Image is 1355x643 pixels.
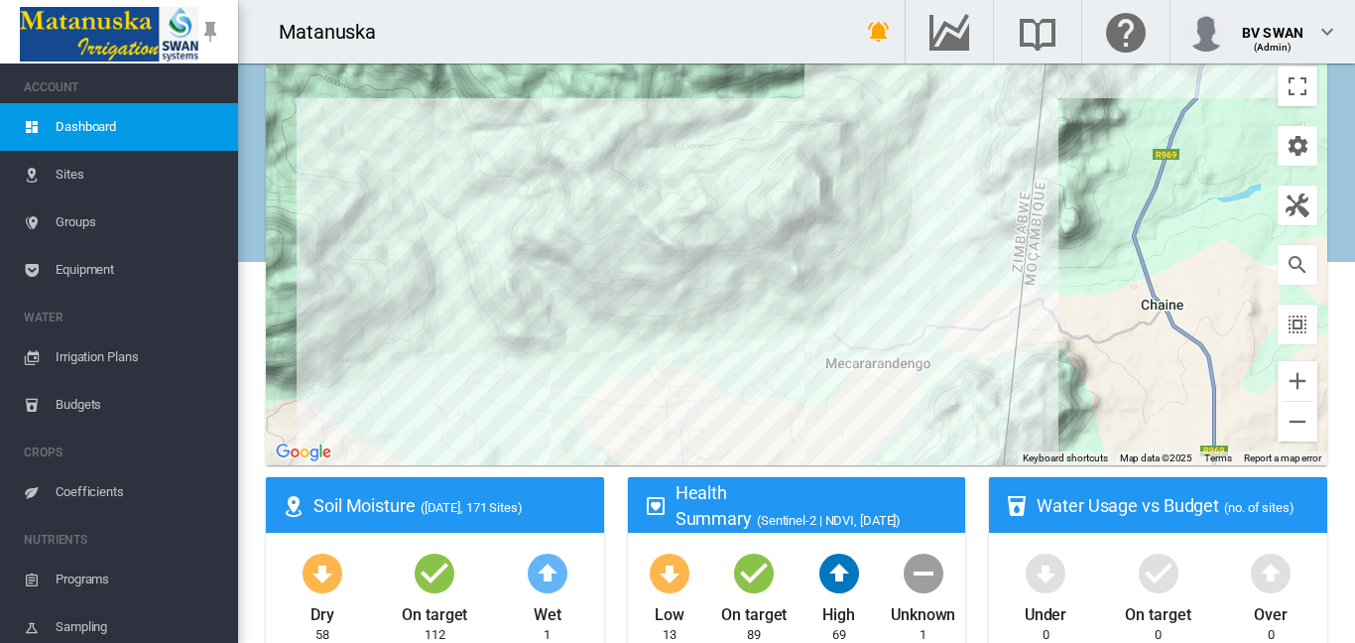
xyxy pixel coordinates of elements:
[1278,361,1317,401] button: Zoom in
[757,513,901,528] span: (Sentinel-2 | NDVI, [DATE])
[1244,452,1321,463] a: Report a map error
[299,549,346,596] md-icon: icon-arrow-down-bold-circle
[891,596,955,626] div: Unknown
[1022,549,1069,596] md-icon: icon-arrow-down-bold-circle
[815,549,863,596] md-icon: icon-arrow-up-bold-circle
[1247,549,1294,596] md-icon: icon-arrow-up-bold-circle
[1014,20,1061,44] md-icon: Search the knowledge base
[1286,134,1309,158] md-icon: icon-cog
[1025,596,1067,626] div: Under
[402,596,467,626] div: On target
[534,596,561,626] div: Wet
[56,381,222,429] span: Budgets
[644,494,668,518] md-icon: icon-heart-box-outline
[56,151,222,198] span: Sites
[524,549,571,596] md-icon: icon-arrow-up-bold-circle
[1278,305,1317,344] button: icon-select-all
[24,71,222,103] span: ACCOUNT
[1286,313,1309,336] md-icon: icon-select-all
[271,440,336,465] a: Open this area in Google Maps (opens a new window)
[310,596,334,626] div: Dry
[1254,42,1293,53] span: (Admin)
[1102,20,1150,44] md-icon: Click here for help
[56,468,222,516] span: Coefficients
[676,480,950,530] div: Health Summary
[1242,15,1303,35] div: BV SWAN
[1278,245,1317,285] button: icon-magnify
[313,493,588,518] div: Soil Moisture
[20,7,198,62] img: Matanuska_LOGO.png
[867,20,891,44] md-icon: icon-bell-ring
[646,549,693,596] md-icon: icon-arrow-down-bold-circle
[56,198,222,246] span: Groups
[1125,596,1190,626] div: On target
[1037,493,1311,518] div: Water Usage vs Budget
[24,302,222,333] span: WATER
[1254,596,1288,626] div: Over
[730,549,778,596] md-icon: icon-checkbox-marked-circle
[1278,402,1317,442] button: Zoom out
[859,12,899,52] button: icon-bell-ring
[900,549,947,596] md-icon: icon-minus-circle
[822,596,855,626] div: High
[56,556,222,603] span: Programs
[1023,451,1108,465] button: Keyboard shortcuts
[1204,452,1232,463] a: Terms
[1224,500,1294,515] span: (no. of sites)
[1186,12,1226,52] img: profile.jpg
[24,437,222,468] span: CROPS
[1278,126,1317,166] button: icon-cog
[411,549,458,596] md-icon: icon-checkbox-marked-circle
[1315,20,1339,44] md-icon: icon-chevron-down
[1120,452,1193,463] span: Map data ©2025
[655,596,684,626] div: Low
[56,333,222,381] span: Irrigation Plans
[56,103,222,151] span: Dashboard
[56,246,222,294] span: Equipment
[1278,66,1317,106] button: Toggle fullscreen view
[1286,253,1309,277] md-icon: icon-magnify
[1135,549,1182,596] md-icon: icon-checkbox-marked-circle
[1005,494,1029,518] md-icon: icon-cup-water
[721,596,787,626] div: On target
[925,20,973,44] md-icon: Go to the Data Hub
[282,494,306,518] md-icon: icon-map-marker-radius
[24,524,222,556] span: NUTRIENTS
[279,18,394,46] div: Matanuska
[421,500,523,515] span: ([DATE], 171 Sites)
[198,20,222,44] md-icon: icon-pin
[271,440,336,465] img: Google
